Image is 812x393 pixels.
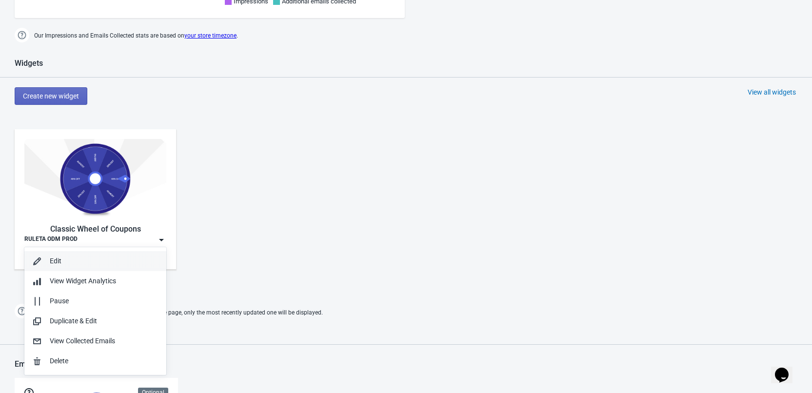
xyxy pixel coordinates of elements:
div: View all widgets [748,87,796,97]
img: classic_game.jpg [24,139,166,218]
div: Edit [50,256,158,266]
div: Duplicate & Edit [50,316,158,326]
button: Pause [24,291,166,311]
span: Our Impressions and Emails Collected stats are based on . [34,28,238,44]
div: RULETA ODM PROD [24,235,78,245]
span: Create new widget [23,92,79,100]
a: your store timezone [184,32,237,39]
button: Edit [24,251,166,271]
span: View Widget Analytics [50,277,116,285]
img: dropdown.png [157,235,166,245]
button: View Widget Analytics [24,271,166,291]
img: help.png [15,304,29,318]
img: help.png [15,28,29,42]
button: View Collected Emails [24,331,166,351]
div: Pause [50,296,158,306]
div: Classic Wheel of Coupons [24,223,166,235]
div: View Collected Emails [50,336,158,346]
button: Delete [24,351,166,371]
iframe: chat widget [771,354,802,383]
div: Delete [50,356,158,366]
button: Create new widget [15,87,87,105]
button: Duplicate & Edit [24,311,166,331]
span: If two Widgets are enabled and targeting the same page, only the most recently updated one will b... [34,305,323,321]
